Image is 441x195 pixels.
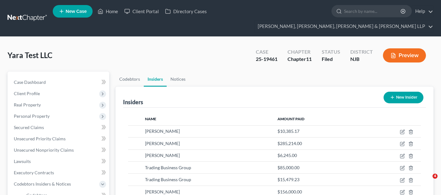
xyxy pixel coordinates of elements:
[116,72,144,87] a: Codebtors
[66,9,87,14] span: New Case
[121,6,162,17] a: Client Portal
[162,6,210,17] a: Directory Cases
[145,189,180,194] span: [PERSON_NAME]
[277,189,302,194] span: $156,000.00
[412,6,433,17] a: Help
[288,48,312,56] div: Chapter
[383,48,426,62] button: Preview
[9,133,109,144] a: Unsecured Priority Claims
[14,113,50,119] span: Personal Property
[344,5,401,17] input: Search by name...
[14,125,44,130] span: Secured Claims
[9,167,109,178] a: Executory Contracts
[433,174,438,179] span: 4
[277,116,304,121] span: Amount Paid
[256,56,277,63] div: 25-19461
[14,136,66,141] span: Unsecured Priority Claims
[145,116,156,121] span: Name
[145,165,191,170] span: Trading Business Group
[384,92,423,103] button: New Insider
[255,21,433,32] a: [PERSON_NAME], [PERSON_NAME], [PERSON_NAME] & [PERSON_NAME] LLP
[8,51,52,60] span: Yara Test LLC
[288,56,312,63] div: Chapter
[144,72,167,87] a: Insiders
[145,153,180,158] span: [PERSON_NAME]
[14,91,40,96] span: Client Profile
[306,56,312,62] span: 11
[145,177,191,182] span: Trading Business Group
[277,165,299,170] span: $85,000.00
[277,177,299,182] span: $15,479.23
[277,128,299,134] span: $10,385.17
[322,56,340,63] div: Filed
[14,159,31,164] span: Lawsuits
[9,77,109,88] a: Case Dashboard
[9,144,109,156] a: Unsecured Nonpriority Claims
[420,174,435,189] iframe: Intercom live chat
[14,79,46,85] span: Case Dashboard
[277,141,302,146] span: $285,214.00
[145,141,180,146] span: [PERSON_NAME]
[256,48,277,56] div: Case
[123,98,143,106] div: Insiders
[9,122,109,133] a: Secured Claims
[277,153,297,158] span: $6,245.00
[14,102,41,107] span: Real Property
[322,48,340,56] div: Status
[94,6,121,17] a: Home
[9,156,109,167] a: Lawsuits
[350,48,373,56] div: District
[350,56,373,63] div: NJB
[14,147,74,153] span: Unsecured Nonpriority Claims
[145,128,180,134] span: [PERSON_NAME]
[14,170,54,175] span: Executory Contracts
[14,181,71,187] span: Codebtors Insiders & Notices
[167,72,189,87] a: Notices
